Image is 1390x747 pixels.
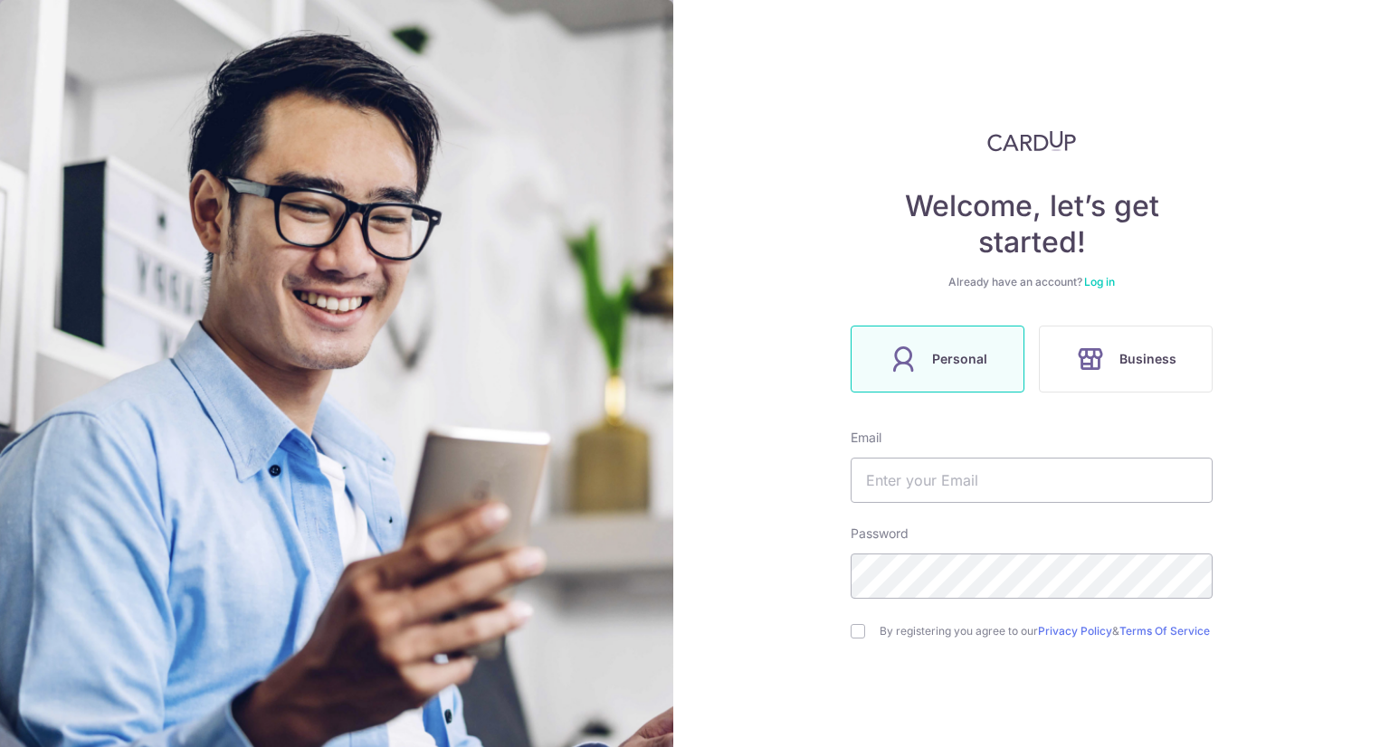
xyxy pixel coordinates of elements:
[851,429,881,447] label: Email
[987,130,1076,152] img: CardUp Logo
[851,525,909,543] label: Password
[851,188,1213,260] h4: Welcome, let’s get started!
[932,348,987,370] span: Personal
[1119,348,1176,370] span: Business
[1038,624,1112,638] a: Privacy Policy
[1119,624,1210,638] a: Terms Of Service
[851,275,1213,289] div: Already have an account?
[851,458,1213,503] input: Enter your Email
[1084,275,1115,288] a: Log in
[843,326,1032,392] a: Personal
[894,675,1169,745] iframe: reCAPTCHA
[880,624,1213,638] label: By registering you agree to our &
[1032,326,1220,392] a: Business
